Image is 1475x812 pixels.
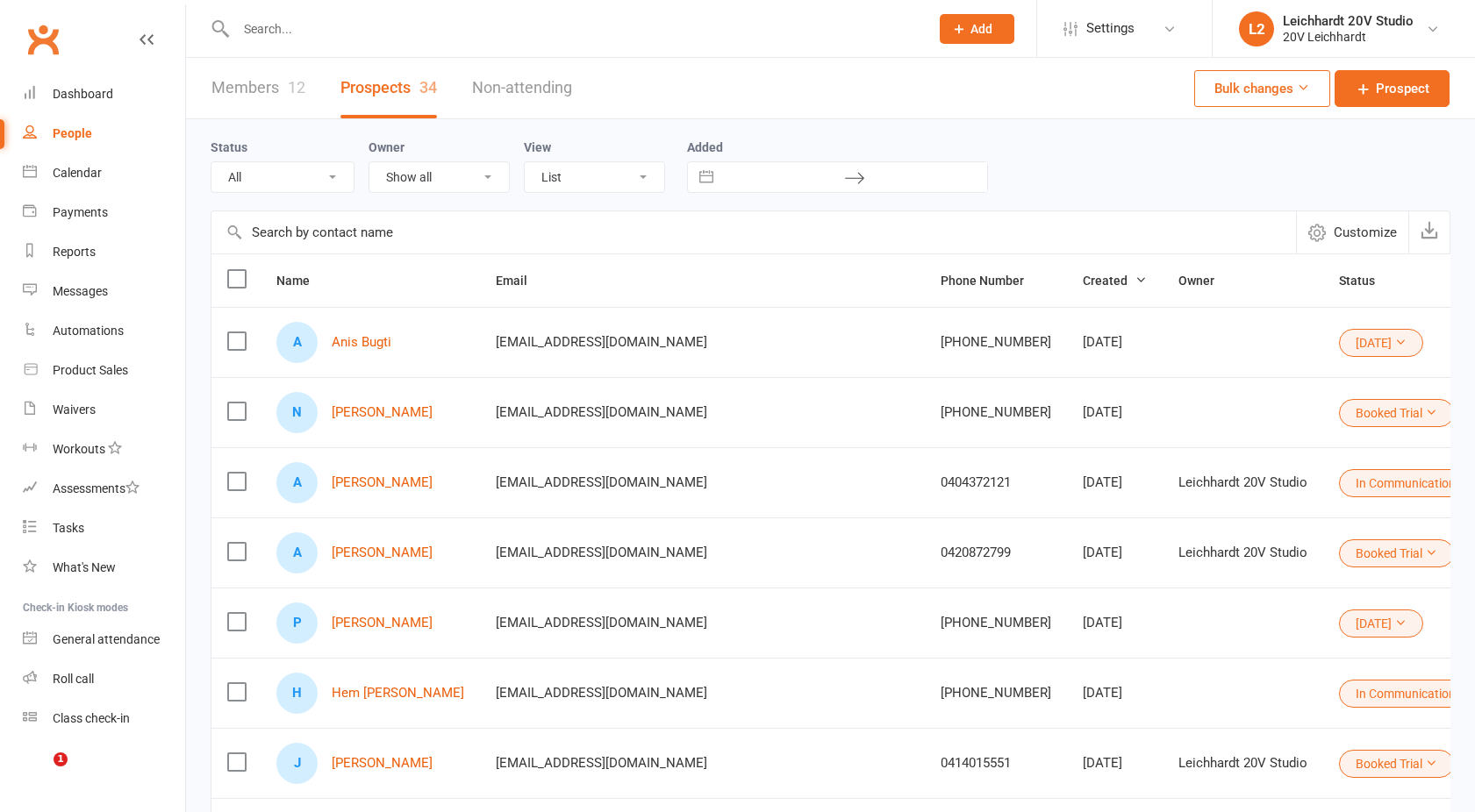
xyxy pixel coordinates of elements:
div: [DATE] [1083,756,1147,771]
div: 20V Leichhardt [1283,29,1414,45]
a: Members12 [211,58,305,118]
div: Joey [276,743,318,784]
div: Workouts [53,442,105,456]
input: Search by contact name [211,211,1296,253]
div: Leichhardt 20V Studio [1178,545,1307,560]
div: Arun [276,462,318,503]
div: [DATE] [1083,686,1147,701]
label: Owner [369,140,405,154]
button: [DATE] [1339,329,1423,357]
div: Messages [53,284,108,298]
div: [DATE] [1083,545,1147,560]
label: Status [211,140,247,154]
a: General attendance kiosk mode [23,620,185,659]
a: Clubworx [21,18,65,61]
button: Booked Trial [1339,750,1454,778]
div: 12 [288,78,305,96]
div: 0414015551 [941,756,1051,771]
a: Non-attending [472,58,572,118]
div: 0420872799 [941,545,1051,560]
label: View [524,140,551,154]
div: Product Sales [53,363,128,377]
div: Leichhardt 20V Studio [1283,13,1414,29]
a: Anis Bugti [332,335,391,350]
a: Messages [23,272,185,311]
button: Bulk changes [1194,70,1330,107]
a: Reports [23,232,185,272]
span: [EMAIL_ADDRESS][DOMAIN_NAME] [496,325,707,359]
div: 34 [419,78,437,96]
a: Prospects34 [340,58,437,118]
a: Assessments [23,469,185,509]
a: Hem [PERSON_NAME] [332,686,464,701]
div: Payments [53,205,108,219]
div: Assessments [53,481,140,495]
button: Created [1083,270,1147,291]
div: [DATE] [1083,475,1147,490]
div: L2 [1239,11,1274,46]
div: [PHONE_NUMBER] [941,616,1051,630]
button: Phone Number [941,270,1043,291]
button: Customize [1296,211,1408,253]
a: Tasks [23,509,185,548]
span: 1 [54,752,68,766]
span: Settings [1086,9,1135,48]
a: [PERSON_NAME] [332,475,433,490]
div: [DATE] [1083,616,1147,630]
a: [PERSON_NAME] [332,545,433,560]
span: Prospect [1376,78,1429,99]
div: Anis [276,322,318,363]
button: [DATE] [1339,609,1423,637]
div: Leichhardt 20V Studio [1178,756,1307,771]
div: Waivers [53,402,96,417]
iframe: Intercom live chat [18,752,60,794]
button: Email [496,270,547,291]
div: General attendance [53,632,160,646]
span: [EMAIL_ADDRESS][DOMAIN_NAME] [496,466,707,499]
div: Class check-in [53,711,130,725]
span: Status [1339,274,1394,288]
span: Phone Number [941,274,1043,288]
span: Owner [1178,274,1234,288]
button: Add [940,14,1014,44]
a: People [23,114,185,153]
div: Dashboard [53,87,113,101]
span: Name [276,274,329,288]
span: Created [1083,274,1147,288]
span: Customize [1334,222,1397,243]
a: Automations [23,311,185,351]
a: Workouts [23,430,185,469]
a: Payments [23,193,185,232]
div: Hem [276,673,318,714]
span: [EMAIL_ADDRESS][DOMAIN_NAME] [496,606,707,639]
div: Reports [53,245,96,259]
a: Dashboard [23,75,185,114]
div: Anna [276,532,318,573]
span: [EMAIL_ADDRESS][DOMAIN_NAME] [496,395,707,429]
span: Add [970,22,992,36]
a: [PERSON_NAME] [332,405,433,420]
a: Calendar [23,153,185,193]
a: Roll call [23,659,185,699]
div: [DATE] [1083,335,1147,350]
div: [PHONE_NUMBER] [941,335,1051,350]
a: Class kiosk mode [23,699,185,738]
div: People [53,126,92,140]
a: What's New [23,548,185,588]
input: Search... [231,17,917,41]
div: Tasks [53,521,84,535]
div: Paul [276,602,318,644]
a: Prospect [1335,70,1450,107]
button: Booked Trial [1339,539,1454,567]
label: Added [687,140,988,154]
div: [PHONE_NUMBER] [941,686,1051,701]
button: Name [276,270,329,291]
button: Interact with the calendar and add the check-in date for your trip. [691,162,722,192]
div: [PHONE_NUMBER] [941,405,1051,420]
a: Waivers [23,390,185,430]
span: [EMAIL_ADDRESS][DOMAIN_NAME] [496,676,707,709]
button: Booked Trial [1339,399,1454,427]
div: [DATE] [1083,405,1147,420]
a: Product Sales [23,351,185,390]
div: 0404372121 [941,475,1051,490]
